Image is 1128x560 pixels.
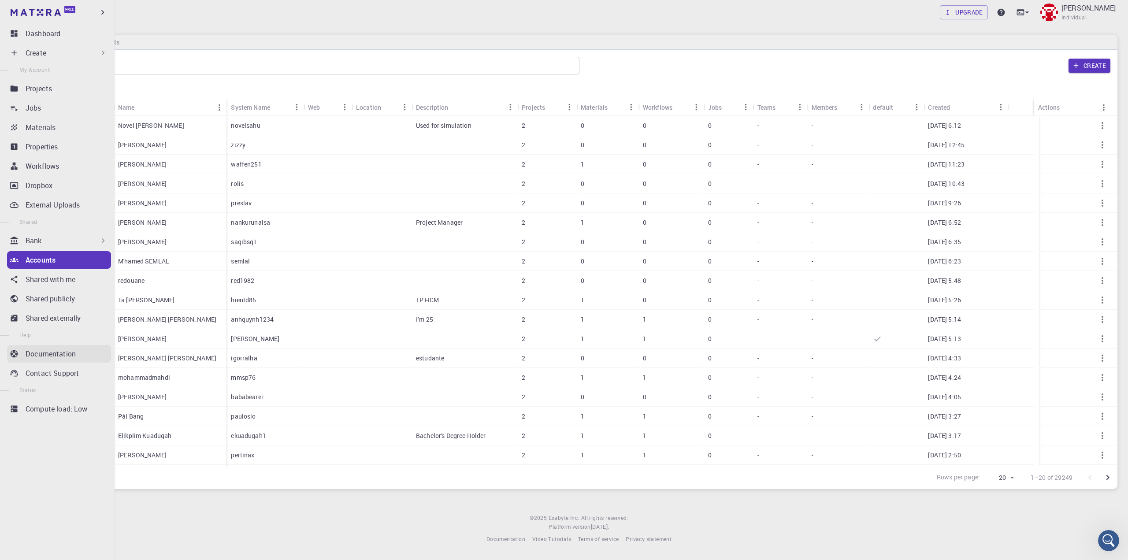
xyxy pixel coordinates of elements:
p: ekuadugah1 [231,431,266,440]
p: 1 [643,373,646,382]
div: You’ll get replies here and in your email: ✉️ [14,109,137,143]
a: Shared externally [7,309,111,327]
p: 1 [643,412,646,421]
p: [PERSON_NAME] [118,141,167,149]
span: Status [19,386,36,393]
p: [DATE] 6:52 [928,218,961,227]
p: - [812,121,813,130]
a: Materials [7,119,111,136]
p: 0 [708,199,712,208]
p: Novel [PERSON_NAME] [118,121,184,130]
p: - [812,237,813,246]
p: nankurunaisa [231,218,270,227]
p: 0 [581,237,584,246]
p: [DATE] 11:23 [928,160,965,169]
p: 2 [522,276,525,285]
p: redouane [118,276,145,285]
p: - [812,431,813,440]
button: Menu [624,100,638,114]
p: 1 [581,373,584,382]
p: - [812,276,813,285]
span: Documentation [486,535,525,542]
p: 0 [708,412,712,421]
textarea: Message… [7,270,169,285]
p: 0 [643,296,646,304]
p: The team can also help [43,11,110,20]
button: Send a message… [151,285,165,299]
button: Menu [854,100,868,114]
a: Properties [7,138,111,156]
button: Menu [739,100,753,114]
p: [DATE] 4:05 [928,393,961,401]
div: Materials [581,99,608,116]
p: novelsahu [231,121,260,130]
p: - [812,451,813,460]
a: Terms of service [578,535,619,544]
button: Menu [503,100,517,114]
p: - [757,412,759,421]
p: [PERSON_NAME] [1061,3,1116,13]
p: Pål Bang [118,412,144,421]
p: 2 [522,393,525,401]
p: 1 [581,451,584,460]
p: [DATE] 3:17 [928,431,961,440]
p: Dropbox [26,180,52,191]
p: 1 [581,296,584,304]
a: Shared with me [7,271,111,288]
p: - [757,393,759,401]
p: Jobs [26,103,41,113]
p: bababearer [231,393,263,401]
p: 0 [708,179,712,188]
a: Compute load: Low [7,400,111,418]
p: Projects [26,83,52,94]
p: Accounts [26,255,56,265]
div: Teams [757,99,776,116]
p: Documentation [26,349,76,359]
p: 1 [581,160,584,169]
p: 2 [522,179,525,188]
p: mohammadmahdi [118,373,170,382]
p: [DATE] 2:50 [928,451,961,460]
button: Home [138,4,155,20]
div: Members [812,99,838,116]
p: - [812,315,813,324]
p: 0 [643,199,646,208]
div: Hello, I mistakenly made an account in Mat3ra, could you please tell me how do i delete it? [39,65,162,91]
a: Jobs [7,99,111,117]
p: Shared with me [26,274,75,285]
span: © 2025 [530,514,548,523]
p: - [757,431,759,440]
p: I’m 25 [416,315,433,324]
button: Menu [1097,100,1111,115]
p: 0 [581,121,584,130]
div: Close [155,4,171,19]
p: Used for simulation [416,121,471,130]
p: Create [26,48,46,58]
a: Dropbox [7,177,111,194]
span: Help [19,331,31,338]
p: 1 [581,334,584,343]
a: Upgrade [940,5,988,19]
p: [DATE] 9:26 [928,199,961,208]
div: default [868,99,924,116]
p: 2 [522,160,525,169]
p: 1 [643,334,646,343]
p: 0 [643,354,646,363]
p: 0 [708,237,712,246]
p: 0 [708,334,712,343]
p: - [757,160,759,169]
div: Workflows [643,99,672,116]
button: Go to next page [1099,469,1117,486]
p: [DATE] 4:33 [928,354,961,363]
p: [PERSON_NAME] [118,199,167,208]
p: Ta [PERSON_NAME] [118,296,174,304]
button: Menu [793,100,807,114]
p: 0 [708,296,712,304]
p: 2 [522,315,525,324]
p: 2 [522,334,525,343]
p: - [757,179,759,188]
p: semlal [231,257,250,266]
span: My Account [19,66,50,73]
p: 0 [643,237,646,246]
div: default [873,99,893,116]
